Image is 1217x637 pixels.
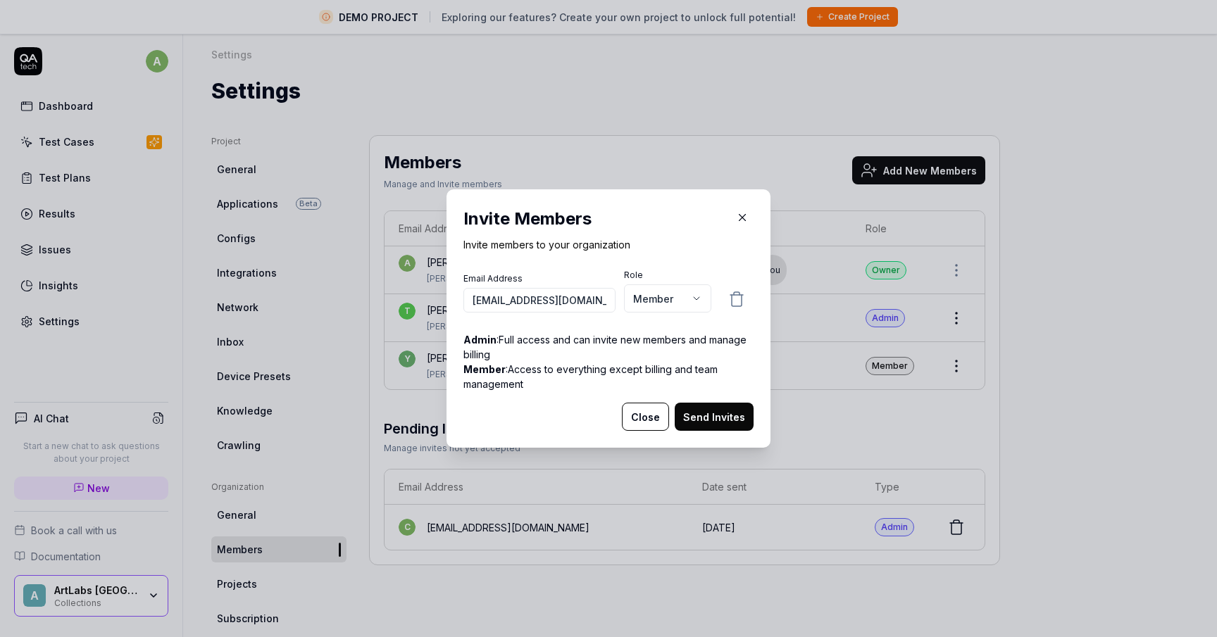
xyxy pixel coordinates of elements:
button: Close [622,403,669,431]
button: Close Modal [731,206,754,229]
label: Role [624,269,711,282]
label: Email Address [463,272,616,285]
input: member@email.com [463,288,616,313]
strong: Member [463,363,506,375]
strong: Admin [463,334,497,346]
p: Invite members to your organization [463,237,754,252]
p: : Access to everything except billing and team management [463,362,754,391]
h2: Invite Members [463,206,754,232]
button: Send Invites [675,403,754,431]
p: : Full access and can invite new members and manage billing [463,332,754,362]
